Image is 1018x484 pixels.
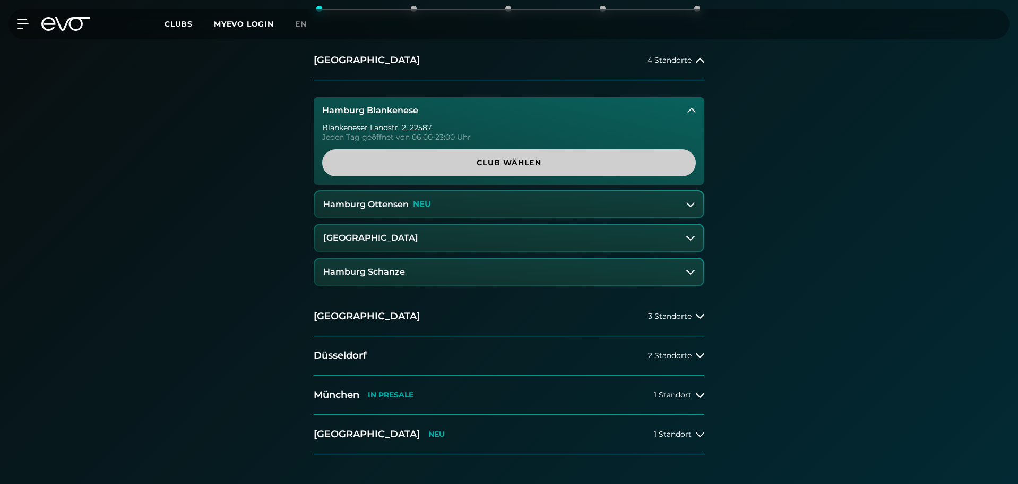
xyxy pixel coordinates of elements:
[315,259,703,285] button: Hamburg Schanze
[314,97,704,124] button: Hamburg Blankenese
[295,19,307,29] span: en
[315,225,703,251] button: [GEOGRAPHIC_DATA]
[214,19,274,29] a: MYEVO LOGIN
[428,430,445,439] p: NEU
[322,106,418,115] h3: Hamburg Blankenese
[314,349,367,362] h2: Düsseldorf
[322,133,696,141] div: Jeden Tag geöffnet von 06:00-23:00 Uhr
[314,376,704,415] button: MünchenIN PRESALE1 Standort
[323,267,405,277] h3: Hamburg Schanze
[322,124,696,131] div: Blankeneser Landstr. 2 , 22587
[165,19,214,29] a: Clubs
[368,390,413,400] p: IN PRESALE
[314,41,704,80] button: [GEOGRAPHIC_DATA]4 Standorte
[314,54,420,67] h2: [GEOGRAPHIC_DATA]
[413,200,431,209] p: NEU
[314,297,704,336] button: [GEOGRAPHIC_DATA]3 Standorte
[314,310,420,323] h2: [GEOGRAPHIC_DATA]
[314,388,359,402] h2: München
[654,430,692,438] span: 1 Standort
[295,18,320,30] a: en
[648,56,692,64] span: 4 Standorte
[654,391,692,399] span: 1 Standort
[323,200,409,209] h3: Hamburg Ottensen
[348,157,670,168] span: Club wählen
[648,352,692,360] span: 2 Standorte
[314,415,704,454] button: [GEOGRAPHIC_DATA]NEU1 Standort
[322,149,696,176] a: Club wählen
[165,19,193,29] span: Clubs
[314,428,420,441] h2: [GEOGRAPHIC_DATA]
[648,312,692,320] span: 3 Standorte
[315,191,703,218] button: Hamburg OttensenNEU
[323,233,418,243] h3: [GEOGRAPHIC_DATA]
[314,336,704,376] button: Düsseldorf2 Standorte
